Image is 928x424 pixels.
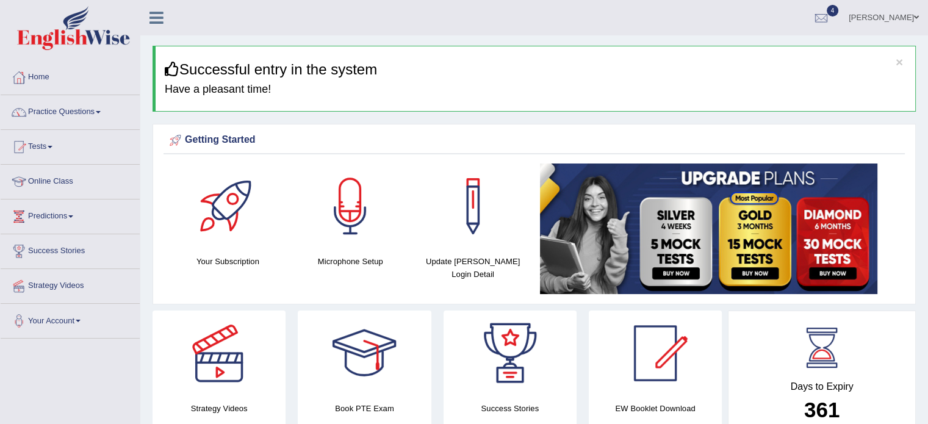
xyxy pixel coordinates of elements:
[1,165,140,195] a: Online Class
[418,255,528,281] h4: Update [PERSON_NAME] Login Detail
[1,60,140,91] a: Home
[589,402,722,415] h4: EW Booklet Download
[165,62,906,77] h3: Successful entry in the system
[173,255,283,268] h4: Your Subscription
[827,5,839,16] span: 4
[1,199,140,230] a: Predictions
[295,255,406,268] h4: Microphone Setup
[804,398,840,422] b: 361
[298,402,431,415] h4: Book PTE Exam
[1,234,140,265] a: Success Stories
[1,304,140,334] a: Your Account
[1,95,140,126] a: Practice Questions
[896,56,903,68] button: ×
[165,84,906,96] h4: Have a pleasant time!
[1,130,140,160] a: Tests
[167,131,902,149] div: Getting Started
[444,402,577,415] h4: Success Stories
[1,269,140,300] a: Strategy Videos
[742,381,902,392] h4: Days to Expiry
[540,163,877,294] img: small5.jpg
[153,402,286,415] h4: Strategy Videos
